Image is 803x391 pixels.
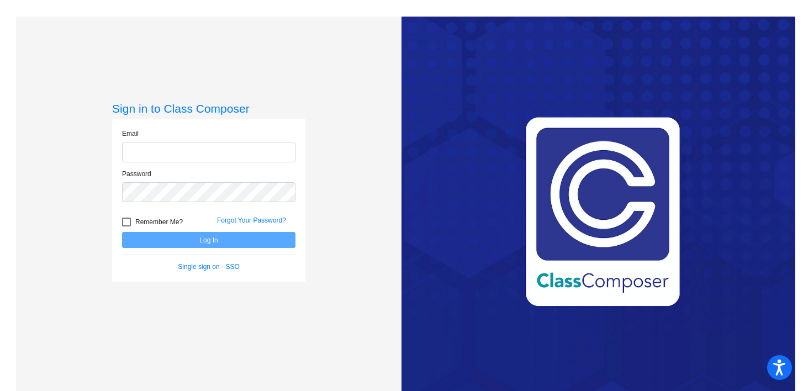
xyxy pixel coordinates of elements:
[112,102,305,115] h3: Sign in to Class Composer
[178,263,239,271] a: Single sign on - SSO
[122,232,295,248] button: Log In
[122,129,139,139] label: Email
[122,169,151,179] label: Password
[135,215,183,229] span: Remember Me?
[217,216,286,224] a: Forgot Your Password?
